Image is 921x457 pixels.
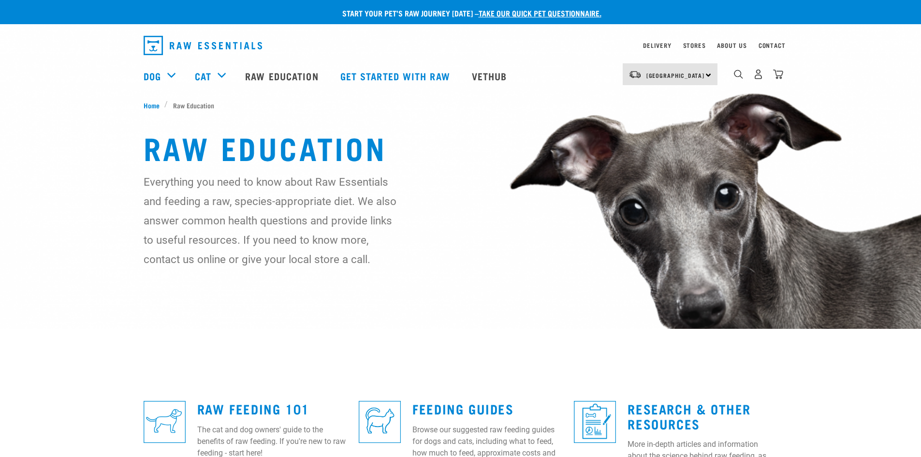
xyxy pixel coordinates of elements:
[734,70,743,79] img: home-icon-1@2x.png
[628,405,751,427] a: Research & Other Resources
[753,69,763,79] img: user.png
[462,57,519,95] a: Vethub
[144,100,160,110] span: Home
[479,11,601,15] a: take our quick pet questionnaire.
[359,401,401,443] img: re-icons-cat2-sq-blue.png
[136,32,786,59] nav: dropdown navigation
[412,405,513,412] a: Feeding Guides
[144,36,262,55] img: Raw Essentials Logo
[643,44,671,47] a: Delivery
[629,70,642,79] img: van-moving.png
[144,69,161,83] a: Dog
[144,401,186,443] img: re-icons-dog3-sq-blue.png
[331,57,462,95] a: Get started with Raw
[197,405,309,412] a: Raw Feeding 101
[683,44,706,47] a: Stores
[144,100,165,110] a: Home
[574,401,616,443] img: re-icons-healthcheck1-sq-blue.png
[773,69,783,79] img: home-icon@2x.png
[759,44,786,47] a: Contact
[144,130,778,164] h1: Raw Education
[235,57,330,95] a: Raw Education
[144,100,778,110] nav: breadcrumbs
[144,172,397,269] p: Everything you need to know about Raw Essentials and feeding a raw, species-appropriate diet. We ...
[195,69,211,83] a: Cat
[717,44,746,47] a: About Us
[646,74,705,77] span: [GEOGRAPHIC_DATA]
